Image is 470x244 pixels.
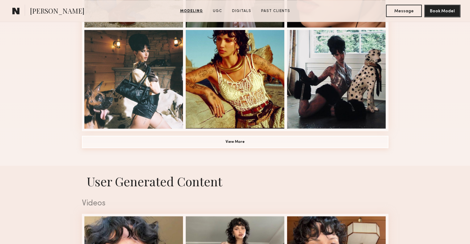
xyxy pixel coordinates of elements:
button: Message [386,5,422,17]
div: Videos [82,200,388,208]
a: Digitals [230,8,254,14]
button: Book Model [424,5,460,17]
a: Book Model [424,8,460,13]
button: View More [82,136,388,148]
a: UGC [210,8,225,14]
a: Past Clients [259,8,293,14]
a: Modeling [178,8,205,14]
span: [PERSON_NAME] [30,6,84,17]
h1: User Generated Content [77,173,393,189]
